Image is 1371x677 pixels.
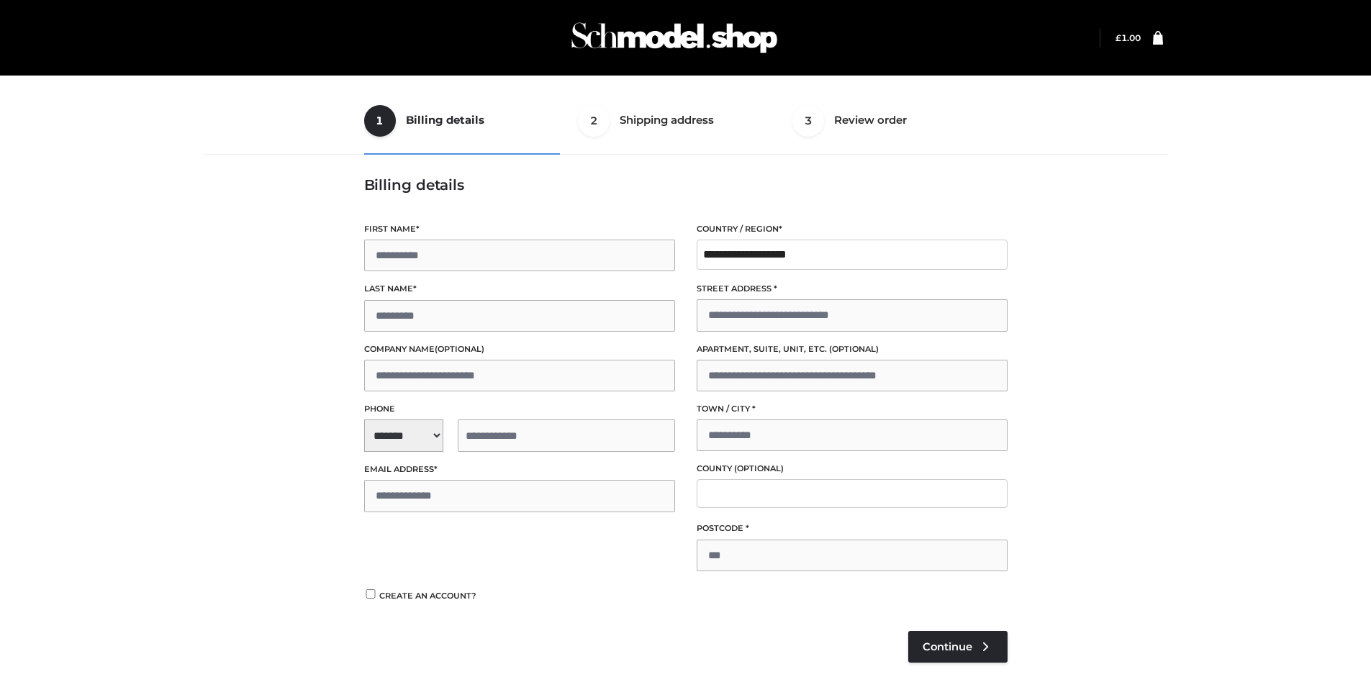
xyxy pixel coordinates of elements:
[364,282,675,296] label: Last name
[908,631,1008,663] a: Continue
[697,522,1008,535] label: Postcode
[566,9,782,66] img: Schmodel Admin 964
[379,591,476,601] span: Create an account?
[435,344,484,354] span: (optional)
[697,342,1008,356] label: Apartment, suite, unit, etc.
[1116,32,1141,43] a: £1.00
[923,640,972,653] span: Continue
[364,589,377,599] input: Create an account?
[364,402,675,416] label: Phone
[364,342,675,356] label: Company name
[697,282,1008,296] label: Street address
[364,463,675,476] label: Email address
[697,222,1008,236] label: Country / Region
[829,344,879,354] span: (optional)
[364,222,675,236] label: First name
[697,462,1008,476] label: County
[1116,32,1121,43] span: £
[364,176,1008,194] h3: Billing details
[734,463,784,473] span: (optional)
[1116,32,1141,43] bdi: 1.00
[697,402,1008,416] label: Town / City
